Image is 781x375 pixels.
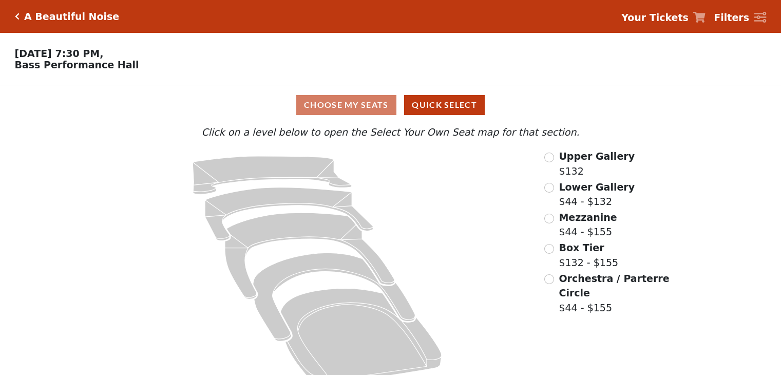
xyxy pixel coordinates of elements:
label: $132 - $155 [559,240,618,270]
a: Filters [714,10,766,25]
span: Upper Gallery [559,151,635,162]
a: Click here to go back to filters [15,13,20,20]
span: Orchestra / Parterre Circle [559,273,669,299]
span: Lower Gallery [559,181,635,193]
span: Box Tier [559,242,604,253]
label: $132 [559,149,635,178]
span: Mezzanine [559,212,617,223]
strong: Your Tickets [621,12,689,23]
p: Click on a level below to open the Select Your Own Seat map for that section. [105,125,676,140]
label: $44 - $155 [559,271,671,315]
strong: Filters [714,12,749,23]
label: $44 - $132 [559,180,635,209]
button: Quick Select [404,95,485,115]
path: Lower Gallery - Seats Available: 115 [205,188,373,241]
label: $44 - $155 [559,210,617,239]
path: Upper Gallery - Seats Available: 152 [193,156,352,194]
h5: A Beautiful Noise [24,11,119,23]
a: Your Tickets [621,10,706,25]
